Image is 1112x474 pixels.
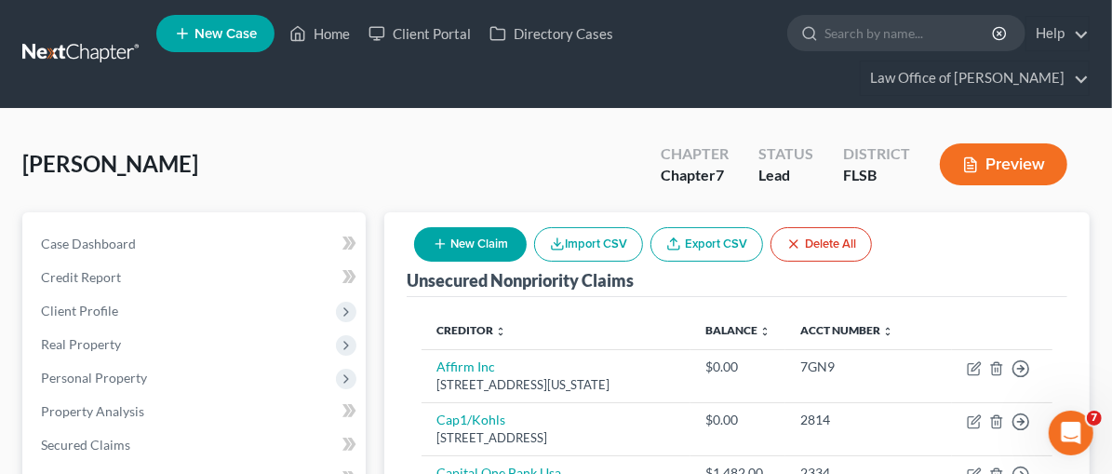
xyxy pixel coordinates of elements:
[770,227,872,262] button: Delete All
[359,17,480,50] a: Client Portal
[407,269,634,291] div: Unsecured Nonpriority Claims
[495,326,506,337] i: unfold_more
[661,143,729,165] div: Chapter
[705,411,770,429] div: $0.00
[661,165,729,186] div: Chapter
[843,165,910,186] div: FLSB
[940,143,1067,185] button: Preview
[882,326,893,337] i: unfold_more
[41,437,130,453] span: Secured Claims
[758,165,813,186] div: Lead
[800,358,937,376] div: 7GN9
[26,227,366,261] a: Case Dashboard
[26,395,366,428] a: Property Analysis
[800,411,937,429] div: 2814
[436,359,495,374] a: Affirm Inc
[194,27,257,41] span: New Case
[800,323,893,337] a: Acct Number unfold_more
[41,303,118,318] span: Client Profile
[705,358,770,376] div: $0.00
[824,16,995,50] input: Search by name...
[1087,411,1102,426] span: 7
[436,429,676,447] div: [STREET_ADDRESS]
[26,428,366,462] a: Secured Claims
[1026,17,1089,50] a: Help
[759,326,770,337] i: unfold_more
[41,370,147,386] span: Personal Property
[436,376,676,394] div: [STREET_ADDRESS][US_STATE]
[41,236,136,251] span: Case Dashboard
[41,269,121,285] span: Credit Report
[436,412,505,427] a: Cap1/Kohls
[861,61,1089,95] a: Law Office of [PERSON_NAME]
[758,143,813,165] div: Status
[280,17,359,50] a: Home
[26,261,366,294] a: Credit Report
[843,143,910,165] div: District
[705,323,770,337] a: Balance unfold_more
[1049,411,1093,455] iframe: Intercom live chat
[480,17,623,50] a: Directory Cases
[41,403,144,419] span: Property Analysis
[22,150,198,177] span: [PERSON_NAME]
[534,227,643,262] button: Import CSV
[41,336,121,352] span: Real Property
[716,166,724,183] span: 7
[414,227,527,262] button: New Claim
[650,227,763,262] a: Export CSV
[436,323,506,337] a: Creditor unfold_more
